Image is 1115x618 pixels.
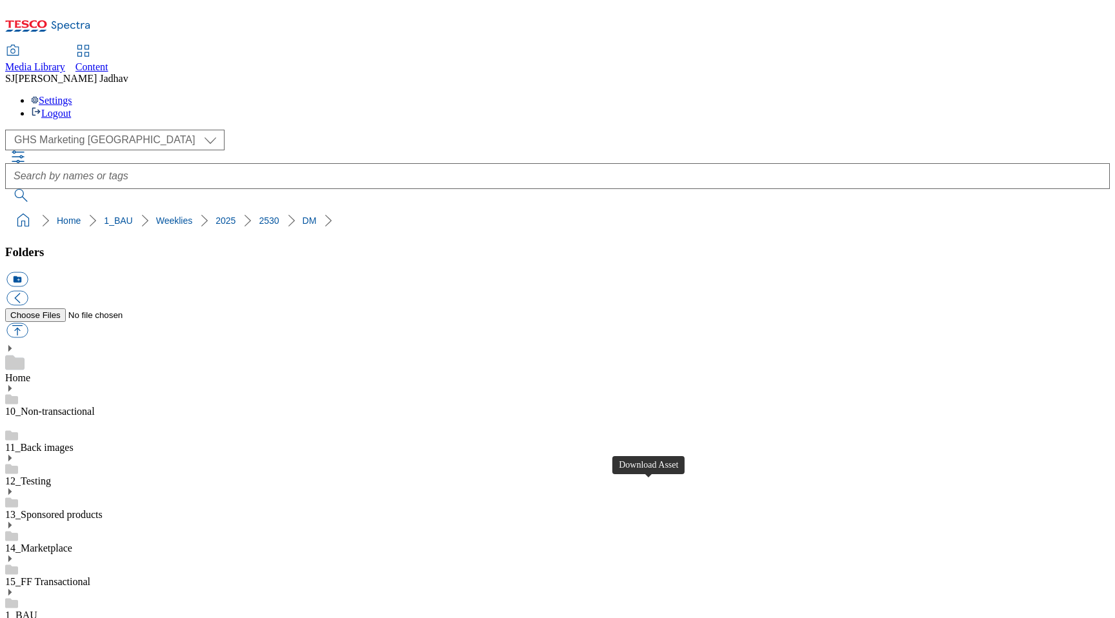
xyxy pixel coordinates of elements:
a: Settings [31,95,72,106]
a: DM [303,215,317,226]
a: 13_Sponsored products [5,509,103,520]
h3: Folders [5,245,1110,259]
a: Weeklies [156,215,193,226]
a: 14_Marketplace [5,543,72,553]
a: 12_Testing [5,475,51,486]
span: SJ [5,73,15,84]
a: 1_BAU [104,215,132,226]
span: Content [75,61,108,72]
a: 2025 [216,215,236,226]
a: 2530 [259,215,279,226]
a: Logout [31,108,71,119]
nav: breadcrumb [5,208,1110,233]
a: Media Library [5,46,65,73]
span: Media Library [5,61,65,72]
a: Content [75,46,108,73]
a: home [13,210,34,231]
span: [PERSON_NAME] Jadhav [15,73,128,84]
a: 10_Non-transactional [5,406,95,417]
a: 15_FF Transactional [5,576,90,587]
a: 11_Back images [5,442,74,453]
a: Home [5,372,30,383]
input: Search by names or tags [5,163,1110,189]
a: Home [57,215,81,226]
